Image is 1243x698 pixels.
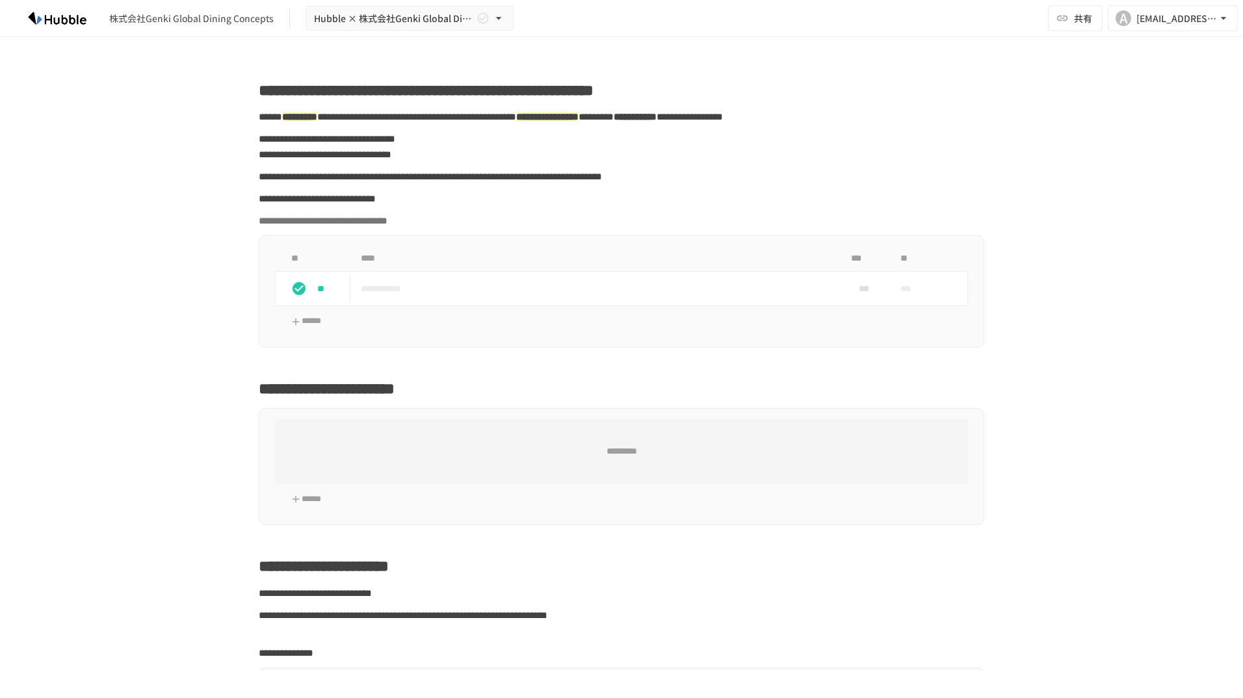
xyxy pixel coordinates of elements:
[1108,5,1238,31] button: A[EMAIL_ADDRESS][DOMAIN_NAME]
[109,12,274,25] div: 株式会社Genki Global Dining Concepts
[286,276,312,302] button: status
[1136,10,1217,27] div: [EMAIL_ADDRESS][DOMAIN_NAME]
[275,246,968,306] table: task table
[1074,11,1092,25] span: 共有
[16,8,99,29] img: HzDRNkGCf7KYO4GfwKnzITak6oVsp5RHeZBEM1dQFiQ
[306,6,514,31] button: Hubble × 株式会社Genki Global Dining Concepts様_オンボーディングプロジェクト
[1116,10,1131,26] div: A
[314,10,474,27] span: Hubble × 株式会社Genki Global Dining Concepts様_オンボーディングプロジェクト
[1048,5,1103,31] button: 共有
